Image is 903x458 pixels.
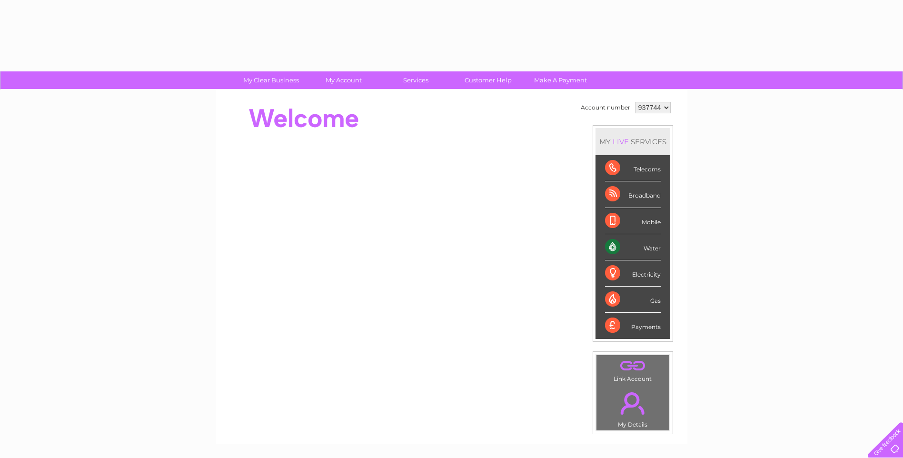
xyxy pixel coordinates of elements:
div: LIVE [611,137,631,146]
div: Electricity [605,260,661,287]
div: Telecoms [605,155,661,181]
a: Customer Help [449,71,527,89]
a: . [599,358,667,374]
div: MY SERVICES [595,128,670,155]
td: Account number [578,100,633,116]
a: Make A Payment [521,71,600,89]
div: Payments [605,313,661,339]
div: Mobile [605,208,661,234]
a: My Account [304,71,383,89]
div: Water [605,234,661,260]
a: My Clear Business [232,71,310,89]
a: . [599,387,667,420]
td: Link Account [596,355,670,385]
a: Services [377,71,455,89]
div: Gas [605,287,661,313]
td: My Details [596,384,670,431]
div: Broadband [605,181,661,208]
